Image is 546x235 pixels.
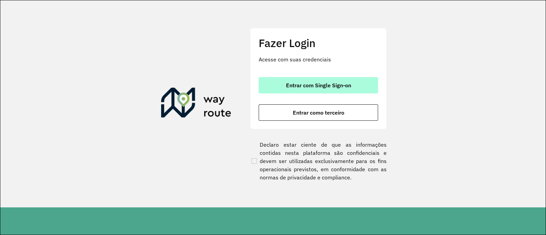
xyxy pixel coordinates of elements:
button: button [259,104,378,121]
p: Acesse com suas credenciais [259,55,378,63]
span: Entrar como terceiro [293,110,344,115]
button: button [259,77,378,93]
h2: Fazer Login [259,36,378,49]
span: Entrar com Single Sign-on [286,83,351,88]
label: Declaro estar ciente de que as informações contidas nesta plataforma são confidenciais e devem se... [250,141,387,181]
img: Roteirizador AmbevTech [161,88,231,120]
